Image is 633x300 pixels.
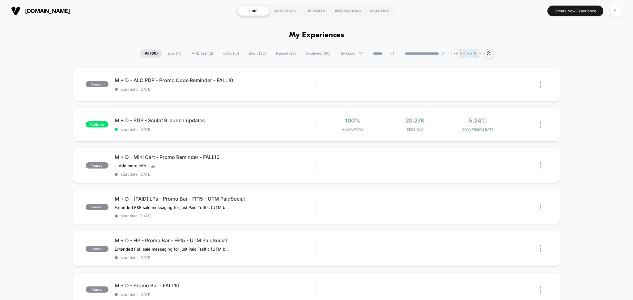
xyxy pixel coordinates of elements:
[244,49,270,58] span: Draft ( 35 )
[301,6,332,16] div: REPORTS
[115,247,229,252] span: Extended F&F sale messaging for just Paid Traffic (UTM based targeting) on HP, PDP, Collection pages
[86,286,108,293] span: paused
[441,52,445,55] img: end
[271,49,300,58] span: Paused ( 28 )
[608,5,624,17] button: E.
[115,87,316,92] span: start date: [DATE]
[115,196,316,202] span: M + D - [PAID] LPs - Promo Bar - FF15 - UTM PaidSocial
[238,6,269,16] div: LIVE
[115,77,316,83] span: M + D - ALC PDP - Promo Code Reminder - FALL10
[540,245,541,252] img: close
[86,81,108,87] span: paused
[469,117,487,124] span: 5.24%
[341,51,355,56] span: By Label
[540,204,541,210] img: close
[115,163,146,168] span: + Add more info
[115,255,316,260] span: start date: [DATE]
[451,49,460,58] div: + 6
[466,51,472,56] p: MJ
[301,49,335,58] span: Archived ( 106 )
[25,8,70,14] span: [DOMAIN_NAME]
[460,51,465,56] p: DK
[342,127,363,132] span: Allocation
[115,117,316,123] span: M + D - PDP - Sculpt 9 launch updates
[187,49,218,58] span: A/B Test ( 2 )
[385,127,445,132] span: Sessions
[345,117,360,124] span: 100%
[547,6,603,16] button: Create New Experience
[540,286,541,293] img: close
[115,282,316,289] span: M + D - Promo Bar - FALL10
[86,204,108,210] span: paused
[140,49,162,58] span: All ( 80 )
[540,162,541,169] img: close
[115,154,316,160] span: M + D - Mini Cart - Promo Reminder - FALL10
[115,237,316,244] span: M + D - HP - Promo Bar - FF15 - UTM PaidSocial
[269,6,301,16] div: AUDIENCES
[115,205,229,210] span: Extended F&F sale messaging for just Paid Traffic (UTM based targeting on key LPs)
[289,31,344,40] h1: My Experiences
[610,5,622,17] div: E.
[86,246,108,252] span: paused
[406,117,425,124] span: 20.27k
[9,6,72,16] button: [DOMAIN_NAME]
[115,172,316,177] span: start date: [DATE]
[115,214,316,218] span: start date: [DATE]
[163,49,186,58] span: Live ( 17 )
[11,6,20,15] img: Visually logo
[332,6,364,16] div: INSPIRATIONS
[540,121,541,128] img: close
[115,292,316,297] span: start date: [DATE]
[448,127,508,132] span: CONVERSION RATE
[86,162,108,169] span: paused
[219,49,244,58] span: 100% ( 15 )
[86,121,108,127] span: published
[364,6,395,16] div: ACADEMY
[474,51,478,56] p: BL
[540,81,541,88] img: close
[115,127,316,132] span: start date: [DATE]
